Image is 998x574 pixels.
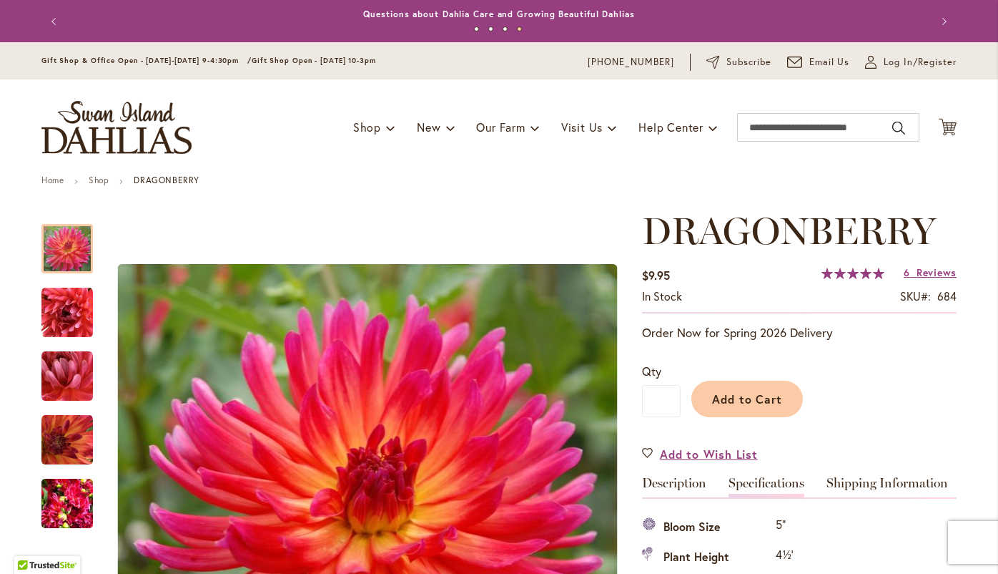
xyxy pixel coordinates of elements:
[517,26,522,31] button: 4 of 4
[476,120,525,135] span: Our Farm
[642,513,772,543] th: Bloom Size
[904,266,957,279] a: 6 Reviews
[363,9,634,19] a: Questions about Dahlia Care and Growing Beautiful Dahlias
[41,351,93,402] img: DRAGONBERRY
[726,55,771,69] span: Subscribe
[41,273,107,337] div: DRAGONBERRY
[691,381,803,417] button: Add to Cart
[417,120,440,135] span: New
[353,120,381,135] span: Shop
[642,288,682,303] span: In stock
[928,7,957,36] button: Next
[474,26,479,31] button: 1 of 4
[642,208,936,253] span: DRAGONBERRY
[41,56,252,65] span: Gift Shop & Office Open - [DATE]-[DATE] 9-4:30pm /
[134,175,199,185] strong: DRAGONBERRY
[41,464,93,528] div: DRAGONBERRY
[937,288,957,305] div: 684
[660,446,758,462] span: Add to Wish List
[642,268,670,283] span: $9.95
[728,477,804,497] a: Specifications
[642,324,957,341] p: Order Now for Spring 2026 Delivery
[41,470,93,538] img: DRAGONBERRY
[642,477,706,497] a: Description
[904,266,910,279] span: 6
[41,414,93,466] img: DRAGONBERRY
[642,364,661,379] span: Qty
[772,513,867,543] td: 5"
[787,55,850,69] a: Email Us
[865,55,957,69] a: Log In/Register
[706,55,771,69] a: Subscribe
[252,56,376,65] span: Gift Shop Open - [DATE] 10-3pm
[884,55,957,69] span: Log In/Register
[917,266,957,279] span: Reviews
[588,55,674,69] a: [PHONE_NUMBER]
[89,175,109,185] a: Shop
[642,446,758,462] a: Add to Wish List
[41,175,64,185] a: Home
[41,401,107,464] div: DRAGONBERRY
[41,287,93,339] img: DRAGONBERRY
[488,26,493,31] button: 2 of 4
[712,391,783,407] span: Add to Cart
[642,543,772,572] th: Plant Height
[41,210,107,273] div: DRAGONBERRY
[826,477,948,497] a: Shipping Information
[638,120,703,135] span: Help Center
[809,55,850,69] span: Email Us
[900,288,931,303] strong: SKU
[11,523,51,563] iframe: Launch Accessibility Center
[561,120,603,135] span: Visit Us
[772,543,867,572] td: 4½'
[41,101,192,154] a: store logo
[503,26,508,31] button: 3 of 4
[41,337,107,401] div: DRAGONBERRY
[41,7,70,36] button: Previous
[821,268,884,279] div: 100%
[642,288,682,305] div: Availability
